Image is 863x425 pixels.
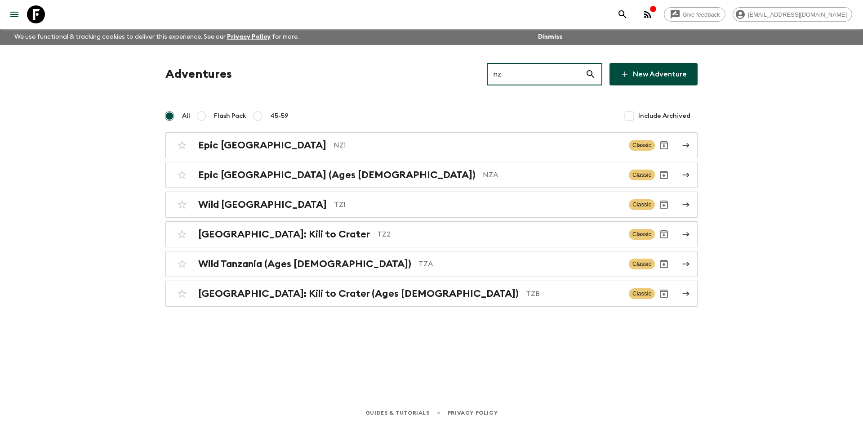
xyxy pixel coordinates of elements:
[629,199,655,210] span: Classic
[655,225,673,243] button: Archive
[334,199,622,210] p: TZ1
[536,31,565,43] button: Dismiss
[487,62,585,87] input: e.g. AR1, Argentina
[377,229,622,240] p: TZ2
[664,7,725,22] a: Give feedback
[365,408,430,418] a: Guides & Tutorials
[638,112,690,121] span: Include Archived
[629,170,655,180] span: Classic
[198,258,411,270] h2: Wild Tanzania (Ages [DEMOGRAPHIC_DATA])
[743,11,852,18] span: [EMAIL_ADDRESS][DOMAIN_NAME]
[526,288,622,299] p: TZB
[165,251,698,277] a: Wild Tanzania (Ages [DEMOGRAPHIC_DATA])TZAClassicArchive
[629,259,655,269] span: Classic
[5,5,23,23] button: menu
[655,196,673,214] button: Archive
[182,112,190,121] span: All
[655,136,673,154] button: Archive
[165,65,232,83] h1: Adventures
[733,7,852,22] div: [EMAIL_ADDRESS][DOMAIN_NAME]
[418,259,622,269] p: TZA
[198,139,326,151] h2: Epic [GEOGRAPHIC_DATA]
[198,199,327,210] h2: Wild [GEOGRAPHIC_DATA]
[165,221,698,247] a: [GEOGRAPHIC_DATA]: Kili to CraterTZ2ClassicArchive
[165,132,698,158] a: Epic [GEOGRAPHIC_DATA]NZ1ClassicArchive
[655,255,673,273] button: Archive
[655,166,673,184] button: Archive
[629,288,655,299] span: Classic
[165,192,698,218] a: Wild [GEOGRAPHIC_DATA]TZ1ClassicArchive
[165,281,698,307] a: [GEOGRAPHIC_DATA]: Kili to Crater (Ages [DEMOGRAPHIC_DATA])TZBClassicArchive
[11,29,302,45] p: We use functional & tracking cookies to deliver this experience. See our for more.
[198,288,519,300] h2: [GEOGRAPHIC_DATA]: Kili to Crater (Ages [DEMOGRAPHIC_DATA])
[198,228,370,240] h2: [GEOGRAPHIC_DATA]: Kili to Crater
[270,112,289,121] span: 45-59
[165,162,698,188] a: Epic [GEOGRAPHIC_DATA] (Ages [DEMOGRAPHIC_DATA])NZAClassicArchive
[227,34,271,40] a: Privacy Policy
[609,63,698,85] a: New Adventure
[448,408,498,418] a: Privacy Policy
[655,285,673,303] button: Archive
[629,140,655,151] span: Classic
[334,140,622,151] p: NZ1
[198,169,476,181] h2: Epic [GEOGRAPHIC_DATA] (Ages [DEMOGRAPHIC_DATA])
[678,11,725,18] span: Give feedback
[214,112,246,121] span: Flash Pack
[614,5,632,23] button: search adventures
[629,229,655,240] span: Classic
[483,170,622,180] p: NZA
